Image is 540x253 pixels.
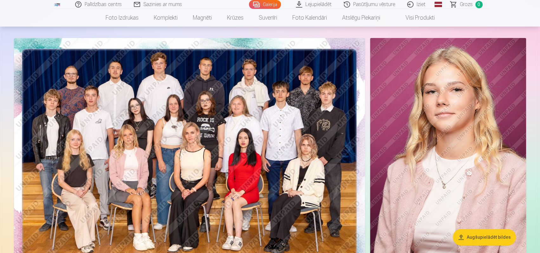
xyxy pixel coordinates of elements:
[219,9,251,27] a: Krūzes
[98,9,146,27] a: Foto izdrukas
[388,9,442,27] a: Visi produkti
[185,9,219,27] a: Magnēti
[54,3,61,6] img: /fa1
[335,9,388,27] a: Atslēgu piekariņi
[285,9,335,27] a: Foto kalendāri
[475,1,483,8] span: 0
[146,9,185,27] a: Komplekti
[453,229,516,245] button: Augšupielādēt bildes
[251,9,285,27] a: Suvenīri
[460,1,473,8] span: Grozs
